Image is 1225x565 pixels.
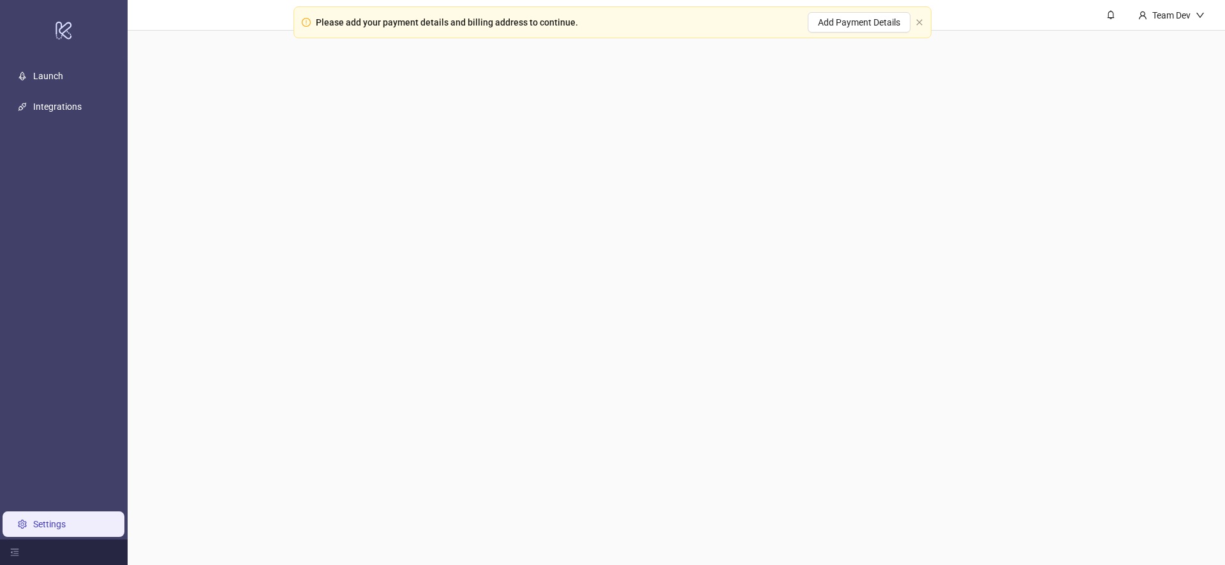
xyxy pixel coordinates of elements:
button: close [916,19,923,27]
div: Team Dev [1147,8,1196,22]
div: Please add your payment details and billing address to continue. [316,15,578,29]
span: exclamation-circle [302,18,311,27]
span: user [1138,11,1147,20]
span: bell [1106,10,1115,19]
a: Integrations [33,102,82,112]
span: close [916,19,923,26]
button: Add Payment Details [808,12,910,33]
span: Add Payment Details [818,17,900,27]
a: Settings [33,519,66,529]
a: Launch [33,71,63,81]
span: menu-fold [10,548,19,557]
span: down [1196,11,1205,20]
